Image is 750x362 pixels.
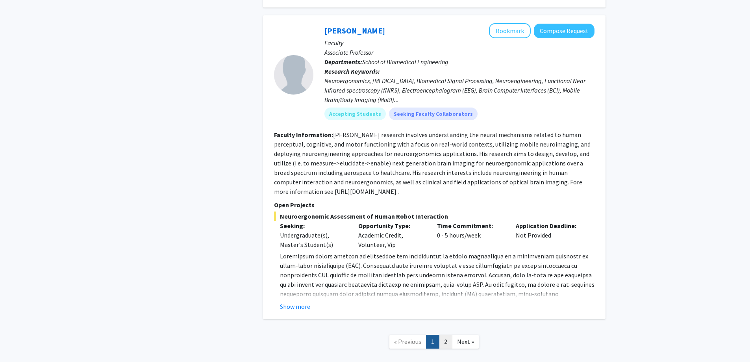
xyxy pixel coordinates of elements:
span: Next » [457,338,474,345]
p: Seeking: [280,221,347,230]
span: « Previous [394,338,421,345]
div: 0 - 5 hours/week [431,221,510,249]
p: Associate Professor [324,48,594,57]
span: School of Biomedical Engineering [362,58,448,66]
fg-read-more: [PERSON_NAME] research involves understanding the neural mechanisms related to human perceptual, ... [274,131,591,195]
a: Next [452,335,479,349]
mat-chip: Seeking Faculty Collaborators [389,108,478,120]
div: Academic Credit, Volunteer, Vip [352,221,431,249]
p: Time Commitment: [437,221,504,230]
p: Open Projects [274,200,594,210]
b: Research Keywords: [324,67,380,75]
p: Application Deadline: [516,221,583,230]
div: Not Provided [510,221,589,249]
mat-chip: Accepting Students [324,108,386,120]
b: Faculty Information: [274,131,333,139]
nav: Page navigation [263,327,606,359]
button: Compose Request to Hasan Ayaz [534,24,594,38]
button: Add Hasan Ayaz to Bookmarks [489,23,531,38]
p: Opportunity Type: [358,221,425,230]
div: Undergraduate(s), Master's Student(s) [280,230,347,249]
iframe: Chat [6,327,33,356]
a: [PERSON_NAME] [324,26,385,35]
a: 1 [426,335,439,349]
span: Neuroergonomic Assessment of Human Robot Interaction [274,212,594,221]
a: 2 [439,335,452,349]
a: Previous Page [389,335,426,349]
b: Departments: [324,58,362,66]
button: Show more [280,302,310,311]
p: Faculty [324,38,594,48]
div: Neuroergonomics, [MEDICAL_DATA], Biomedical Signal Processing, Neuroengineering, Functional Near ... [324,76,594,104]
